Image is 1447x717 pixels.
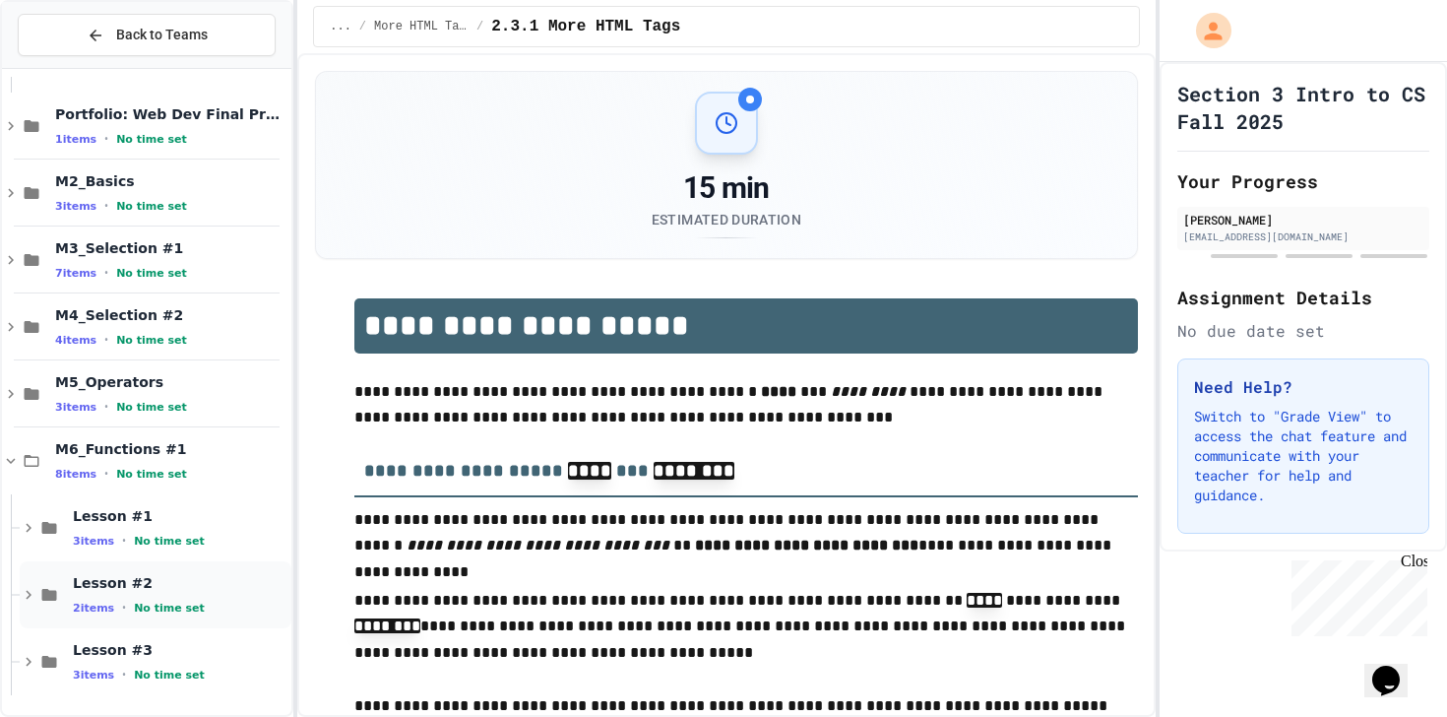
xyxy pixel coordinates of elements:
[1177,284,1429,311] h2: Assignment Details
[116,334,187,347] span: No time set
[55,306,287,324] span: M4_Selection #2
[55,133,96,146] span: 1 items
[18,14,276,56] button: Back to Teams
[116,25,208,45] span: Back to Teams
[116,468,187,481] span: No time set
[73,602,114,615] span: 2 items
[134,535,205,548] span: No time set
[652,210,801,229] div: Estimated Duration
[359,19,366,34] span: /
[73,641,287,659] span: Lesson #3
[73,507,287,525] span: Lesson #1
[73,574,287,592] span: Lesson #2
[652,170,801,206] div: 15 min
[330,19,351,34] span: ...
[122,600,126,616] span: •
[55,105,287,123] span: Portfolio: Web Dev Final Project
[8,8,136,125] div: Chat with us now!Close
[134,602,205,615] span: No time set
[55,172,287,190] span: M2_Basics
[104,265,108,281] span: •
[55,373,287,391] span: M5_Operators
[476,19,483,34] span: /
[1177,319,1429,343] div: No due date set
[73,535,114,548] span: 3 items
[55,468,96,481] span: 8 items
[73,669,114,682] span: 3 items
[374,19,469,34] span: More HTML Tags
[116,267,187,280] span: No time set
[116,401,187,414] span: No time set
[104,466,108,482] span: •
[1183,211,1423,228] div: [PERSON_NAME]
[1284,553,1427,636] iframe: chat widget
[491,15,680,38] span: 2.3.1 More HTML Tags
[55,401,96,414] span: 3 items
[122,667,126,683] span: •
[134,669,205,682] span: No time set
[1183,229,1423,244] div: [EMAIL_ADDRESS][DOMAIN_NAME]
[122,533,126,549] span: •
[55,267,96,280] span: 7 items
[104,399,108,415] span: •
[55,440,287,458] span: M6_Functions #1
[116,200,187,213] span: No time set
[1177,80,1429,135] h1: Section 3 Intro to CS Fall 2025
[116,133,187,146] span: No time set
[104,332,108,348] span: •
[1177,167,1429,195] h2: Your Progress
[104,131,108,147] span: •
[1194,407,1413,505] p: Switch to "Grade View" to access the chat feature and communicate with your teacher for help and ...
[55,239,287,257] span: M3_Selection #1
[104,198,108,214] span: •
[55,200,96,213] span: 3 items
[1175,8,1236,53] div: My Account
[55,334,96,347] span: 4 items
[1194,375,1413,399] h3: Need Help?
[1364,638,1427,697] iframe: chat widget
